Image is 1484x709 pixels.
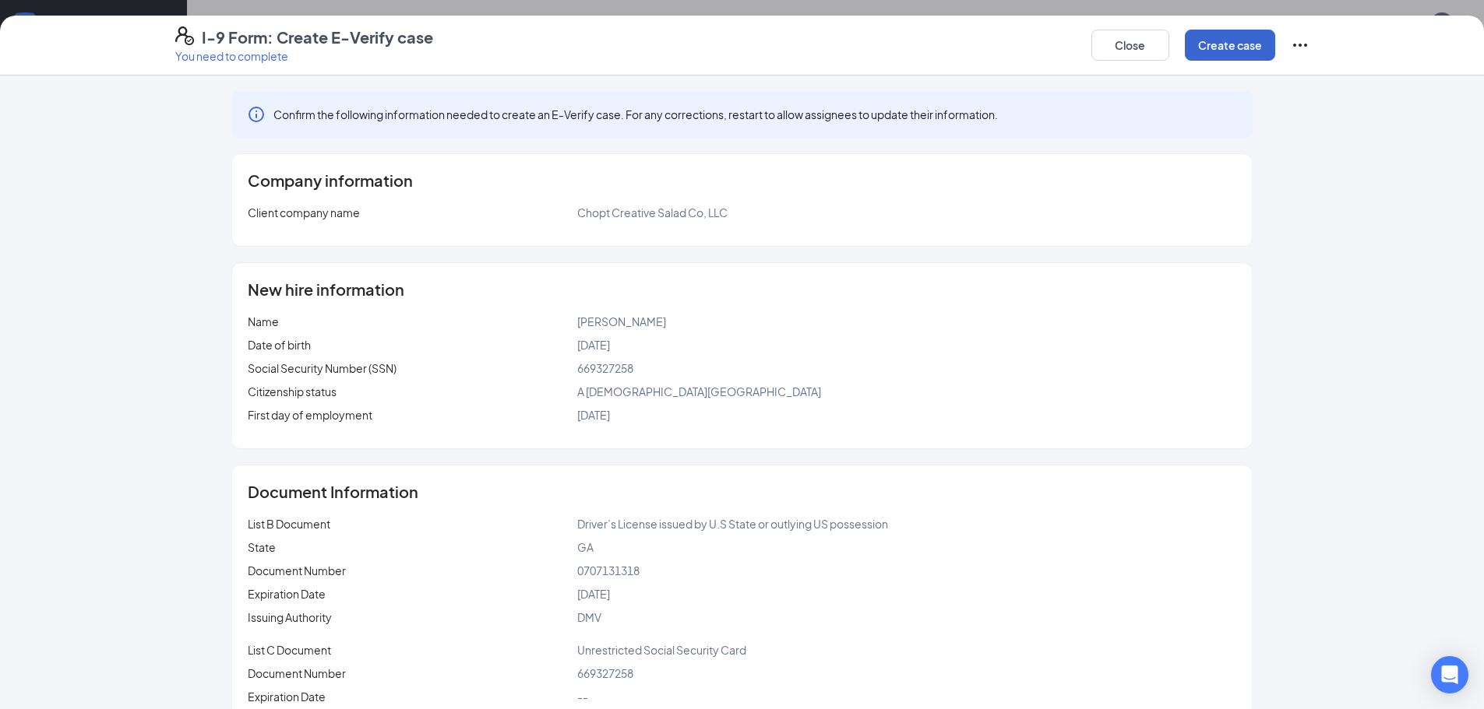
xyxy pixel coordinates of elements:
[577,314,666,328] span: [PERSON_NAME]
[577,666,633,680] span: 669327258
[577,205,728,219] span: Chopt Creative Salad Co, LLC
[248,540,276,554] span: State
[577,540,594,554] span: GA
[248,361,397,375] span: Social Security Number (SSN)
[248,690,326,704] span: Expiration Date
[248,384,337,398] span: Citizenship status
[248,408,372,422] span: First day of employment
[248,643,331,657] span: List C Document
[1431,656,1468,693] div: Open Intercom Messenger
[1291,36,1310,54] svg: Ellipses
[247,105,266,124] svg: Info
[1185,30,1275,61] button: Create case
[577,643,746,657] span: Unrestricted Social Security Card
[1091,30,1169,61] button: Close
[248,610,332,624] span: Issuing Authority
[248,587,326,601] span: Expiration Date
[248,173,413,188] span: Company information
[202,26,433,48] h4: I-9 Form: Create E-Verify case
[577,517,888,531] span: Driver’s License issued by U.S State or outlying US possession
[577,610,601,624] span: DMV
[577,587,610,601] span: [DATE]
[175,48,433,64] p: You need to complete
[175,26,194,45] svg: FormI9EVerifyIcon
[273,107,998,122] span: Confirm the following information needed to create an E-Verify case. For any corrections, restart...
[577,361,633,375] span: 669327258
[248,338,311,352] span: Date of birth
[248,563,346,577] span: Document Number
[248,314,279,328] span: Name
[577,690,588,704] span: --
[248,205,360,219] span: Client company name
[248,484,418,500] span: Document Information
[577,408,610,422] span: [DATE]
[577,384,821,398] span: A [DEMOGRAPHIC_DATA][GEOGRAPHIC_DATA]
[577,563,640,577] span: 0707131318
[248,517,330,531] span: List B Document
[248,666,346,680] span: Document Number
[248,282,404,297] span: New hire information
[577,338,610,352] span: [DATE]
